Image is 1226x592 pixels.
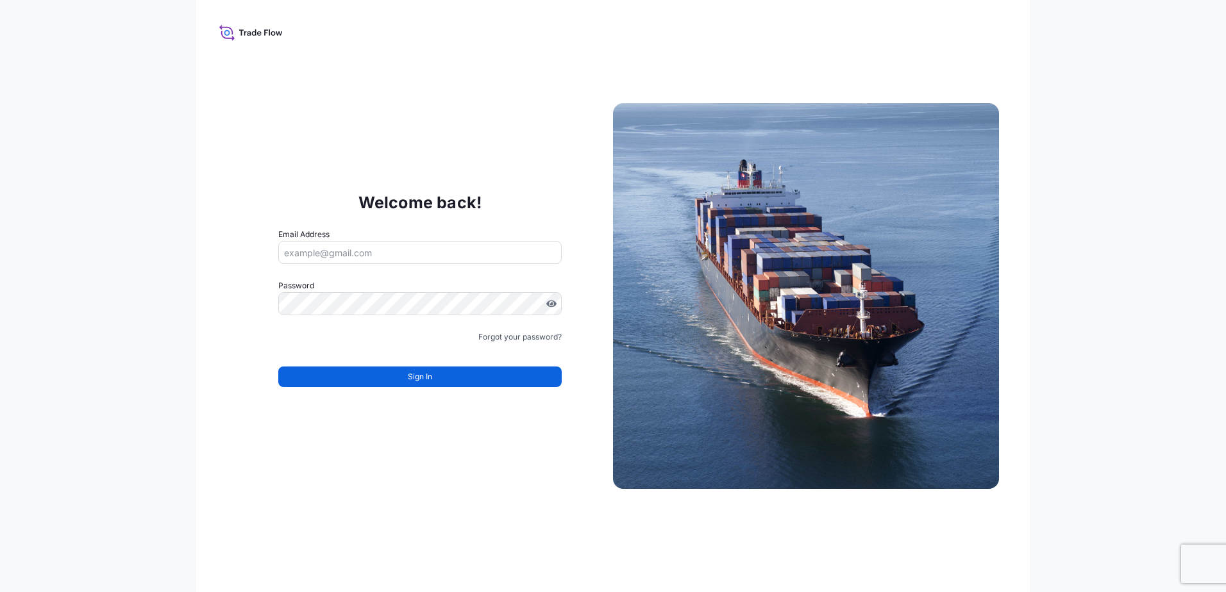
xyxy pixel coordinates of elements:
label: Password [278,279,562,292]
a: Forgot your password? [478,331,562,343]
input: example@gmail.com [278,241,562,264]
img: Ship illustration [613,103,999,489]
span: Sign In [408,370,432,383]
button: Show password [546,299,557,309]
label: Email Address [278,228,330,241]
p: Welcome back! [358,192,482,213]
button: Sign In [278,366,562,387]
